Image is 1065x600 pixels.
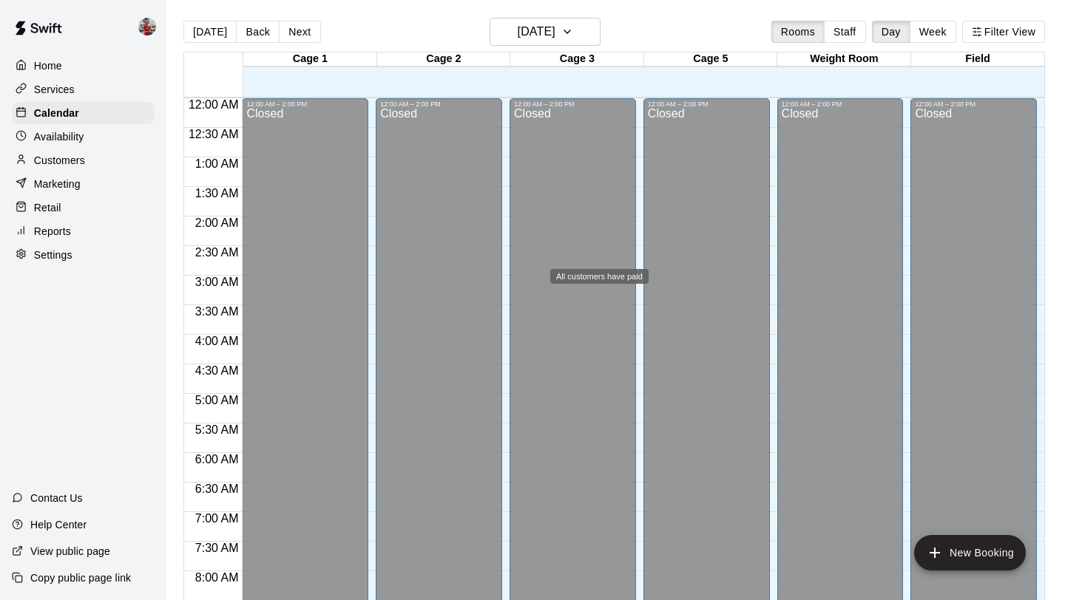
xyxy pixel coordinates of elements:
button: [DATE] [490,18,601,46]
a: Customers [12,149,155,171]
p: Help Center [30,517,87,532]
span: 3:00 AM [192,276,243,288]
span: 4:00 AM [192,335,243,347]
div: All customers have paid [550,269,649,284]
span: 5:30 AM [192,423,243,436]
button: Rooms [771,21,825,43]
div: Field [911,52,1045,67]
a: Marketing [12,173,155,195]
p: Customers [34,153,85,168]
p: Marketing [34,177,81,191]
button: Day [872,21,910,43]
p: Copy public page link [30,570,131,585]
a: Retail [12,197,155,219]
div: 12:00 AM – 2:00 PM [514,100,632,108]
button: [DATE] [183,21,237,43]
button: Week [910,21,956,43]
span: 5:00 AM [192,394,243,406]
button: Next [279,21,320,43]
button: Staff [824,21,866,43]
span: 1:00 AM [192,157,243,170]
div: 12:00 AM – 2:00 PM [380,100,498,108]
div: 12:00 AM – 2:00 PM [915,100,1032,108]
p: Calendar [34,106,79,120]
a: Home [12,55,155,77]
span: 2:30 AM [192,246,243,259]
div: Cage 1 [243,52,377,67]
div: 12:00 AM – 2:00 PM [782,100,899,108]
p: Availability [34,129,84,144]
h6: [DATE] [518,21,555,42]
div: Cage 3 [510,52,644,67]
span: 2:00 AM [192,217,243,229]
a: Availability [12,126,155,148]
span: 6:00 AM [192,453,243,466]
img: Kylie Chung [138,18,156,35]
a: Services [12,78,155,100]
div: 12:00 AM – 2:00 PM [246,100,364,108]
div: Cage 2 [377,52,511,67]
button: Filter View [962,21,1045,43]
div: Weight Room [777,52,911,67]
div: 12:00 AM – 2:00 PM [648,100,765,108]
p: Services [34,82,75,97]
span: 8:00 AM [192,571,243,584]
div: Cage 5 [644,52,778,67]
span: 6:30 AM [192,483,243,495]
a: Calendar [12,102,155,124]
p: Home [34,58,62,73]
span: 1:30 AM [192,187,243,200]
p: Retail [34,200,61,215]
p: Reports [34,224,71,239]
button: add [914,535,1026,570]
div: Kylie Chung [135,12,166,41]
p: Contact Us [30,491,83,505]
a: Reports [12,220,155,242]
button: Back [236,21,280,43]
span: 12:30 AM [185,128,243,140]
p: View public page [30,544,110,559]
span: 4:30 AM [192,364,243,377]
a: Settings [12,244,155,266]
span: 7:00 AM [192,512,243,525]
p: Settings [34,248,72,262]
span: 7:30 AM [192,542,243,554]
span: 3:30 AM [192,305,243,318]
span: 12:00 AM [185,98,243,111]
